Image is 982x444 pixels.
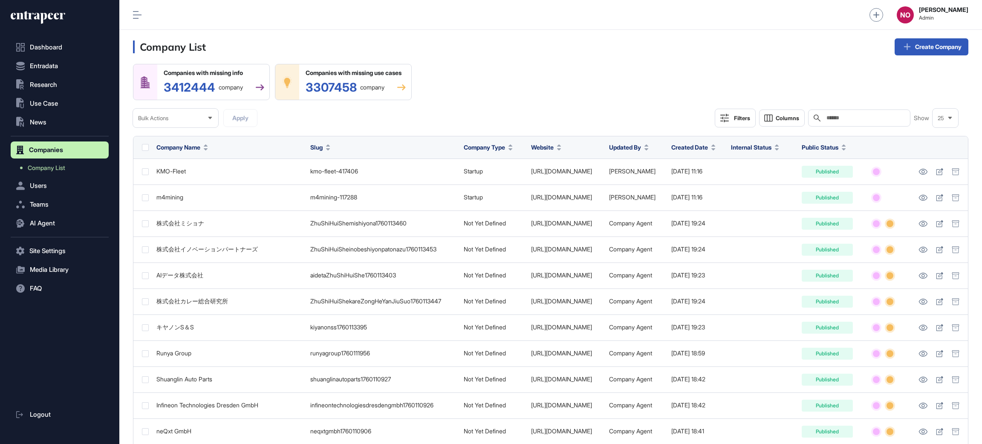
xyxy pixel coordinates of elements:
[29,147,63,153] span: Companies
[895,38,968,55] a: Create Company
[11,76,109,93] button: Research
[156,220,302,227] div: 株式会社ミショナ
[156,246,302,253] div: 株式会社イノベーションパートナーズ
[671,298,722,305] div: [DATE] 19:24
[464,272,523,279] div: Not Yet Defined
[464,428,523,435] div: Not Yet Defined
[30,220,55,227] span: AI Agent
[531,349,592,357] a: [URL][DOMAIN_NAME]
[671,428,722,435] div: [DATE] 18:41
[802,143,838,152] span: Public Status
[609,271,652,279] a: Company Agent
[156,350,302,357] div: Runya Group
[310,272,456,279] div: aidetaZhuShiHuiShe1760113403
[156,324,302,331] div: キヤノンS＆S
[464,246,523,253] div: Not Yet Defined
[609,427,652,435] a: Company Agent
[30,81,57,88] span: Research
[310,324,456,331] div: kiyanonss1760113395
[715,109,756,127] button: Filters
[156,272,302,279] div: AIデータ株式会社
[310,376,456,383] div: shuanglinautoparts1760110927
[919,15,968,21] span: Admin
[531,193,592,201] a: [URL][DOMAIN_NAME]
[671,272,722,279] div: [DATE] 19:23
[310,143,330,152] button: Slug
[11,196,109,213] button: Teams
[734,115,750,121] div: Filters
[11,215,109,232] button: AI Agent
[802,244,853,256] div: Published
[531,219,592,227] a: [URL][DOMAIN_NAME]
[464,168,523,175] div: Startup
[609,349,652,357] a: Company Agent
[156,376,302,383] div: Shuanglin Auto Parts
[156,428,302,435] div: neQxt GmbH
[609,323,652,331] a: Company Agent
[464,324,523,331] div: Not Yet Defined
[919,6,968,13] strong: [PERSON_NAME]
[30,285,42,292] span: FAQ
[531,143,561,152] button: Website
[11,95,109,112] button: Use Case
[531,375,592,383] a: [URL][DOMAIN_NAME]
[11,39,109,56] a: Dashboard
[11,261,109,278] button: Media Library
[609,219,652,227] a: Company Agent
[802,374,853,386] div: Published
[897,6,914,23] button: NO
[609,143,649,152] button: Updated By
[802,426,853,438] div: Published
[30,411,51,418] span: Logout
[671,324,722,331] div: [DATE] 19:23
[464,220,523,227] div: Not Yet Defined
[30,44,62,51] span: Dashboard
[306,81,384,93] div: 3307458
[156,298,302,305] div: 株式会社カレー総合研究所
[464,350,523,357] div: Not Yet Defined
[802,270,853,282] div: Published
[609,143,641,152] span: Updated By
[671,143,708,152] span: Created Date
[30,266,69,273] span: Media Library
[310,143,323,152] span: Slug
[731,143,771,152] span: Internal Status
[531,143,554,152] span: Website
[671,220,722,227] div: [DATE] 19:24
[802,322,853,334] div: Published
[609,167,656,175] a: [PERSON_NAME]
[11,280,109,297] button: FAQ
[29,248,66,254] span: Site Settings
[914,115,929,121] span: Show
[609,245,652,253] a: Company Agent
[802,143,846,152] button: Public Status
[310,194,456,201] div: m4mining-117288
[464,376,523,383] div: Not Yet Defined
[15,160,109,176] a: Company List
[156,143,200,152] span: Company Name
[464,194,523,201] div: Startup
[531,271,592,279] a: [URL][DOMAIN_NAME]
[11,406,109,423] a: Logout
[156,194,302,201] div: m4mining
[802,218,853,230] div: Published
[133,40,206,53] h3: Company List
[531,167,592,175] a: [URL][DOMAIN_NAME]
[609,401,652,409] a: Company Agent
[609,297,652,305] a: Company Agent
[310,298,456,305] div: ZhuShiHuiShekareZongHeYanJiuSuo1760113447
[360,84,384,90] span: company
[609,375,652,383] a: Company Agent
[30,201,49,208] span: Teams
[609,193,656,201] a: [PERSON_NAME]
[802,166,853,178] div: Published
[671,194,722,201] div: [DATE] 11:16
[30,119,46,126] span: News
[310,428,456,435] div: neqxtgmbh1760110906
[28,164,65,171] span: Company List
[464,143,505,152] span: Company Type
[531,427,592,435] a: [URL][DOMAIN_NAME]
[776,115,799,121] span: Columns
[671,350,722,357] div: [DATE] 18:59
